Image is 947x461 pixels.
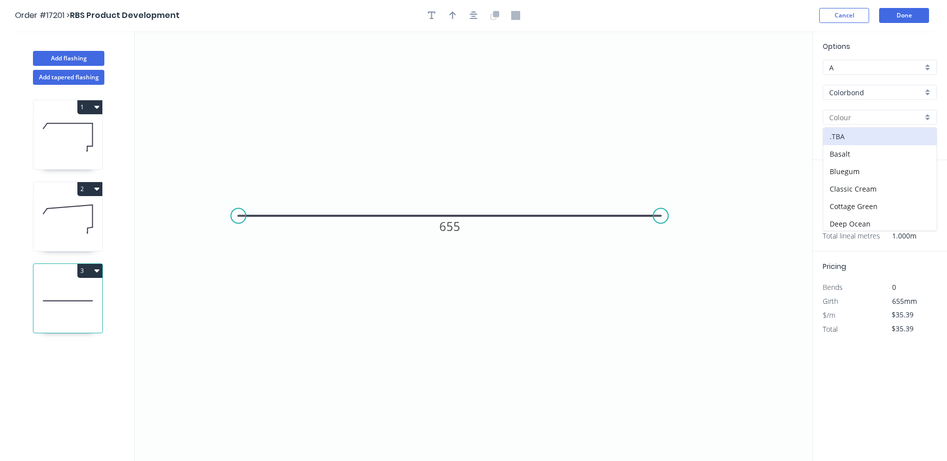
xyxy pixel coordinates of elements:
input: Colour [829,112,923,123]
svg: 0 [135,31,812,461]
div: .TBA [823,128,937,145]
span: Order #17201 > [15,9,70,21]
span: RBS Product Development [70,9,180,21]
span: $/m [823,310,835,320]
button: 3 [77,264,102,278]
button: Cancel [819,8,869,23]
button: Add tapered flashing [33,70,104,85]
div: Basalt [823,145,937,163]
div: Bluegum [823,163,937,180]
input: Material [829,87,923,98]
button: 1 [77,100,102,114]
span: 1.000m [880,229,917,243]
input: Price level [829,62,923,73]
tspan: 655 [439,218,460,234]
button: 2 [77,182,102,196]
span: Girth [823,296,838,306]
div: Deep Ocean [823,215,937,232]
span: Pricing [823,261,846,271]
span: Total lineal metres [823,229,880,243]
div: Classic Cream [823,180,937,198]
span: Total [823,324,838,334]
div: Cottage Green [823,198,937,215]
span: Bends [823,282,843,292]
span: 0 [892,282,896,292]
button: Add flashing [33,51,104,66]
button: Done [879,8,929,23]
span: 655mm [892,296,917,306]
span: Options [823,41,850,51]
